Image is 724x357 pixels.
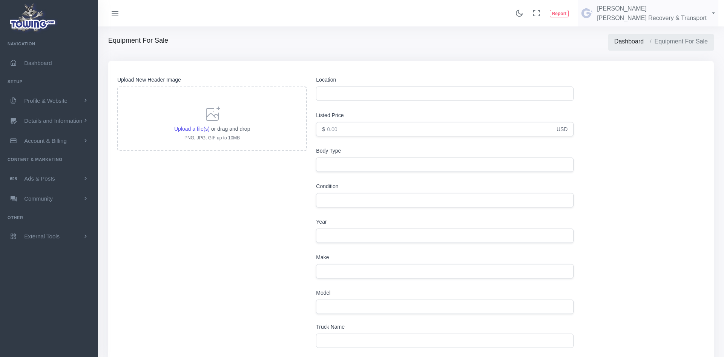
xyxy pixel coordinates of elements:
[117,76,307,83] label: Upload New Header Image
[614,38,644,45] a: Dashboard
[8,2,58,34] img: logo
[24,59,52,66] span: Dashboard
[597,5,707,12] h5: [PERSON_NAME]
[316,253,574,261] label: Make
[24,175,55,182] span: Ads & Posts
[316,111,574,119] label: Listed Price
[644,37,708,46] li: Equipment For Sale
[316,289,574,297] label: Model
[174,125,250,133] p: or drag and drop
[316,76,574,83] label: Location
[316,122,574,136] input: 0.00
[174,134,250,141] p: PNG, JPG, GIF up to 10MB
[597,14,707,22] h6: [PERSON_NAME] Recovery & Transport
[316,182,574,190] label: Condition
[316,147,574,155] label: Body Type
[550,10,569,17] button: Report
[581,7,593,19] img: user-image
[108,26,608,55] h4: Equipment For Sale
[24,97,67,104] span: Profile & Website
[24,138,67,144] span: Account & Billing
[174,125,210,133] button: Upload a file(s)
[316,323,574,331] label: Truck Name
[316,218,574,226] label: Year
[24,233,60,240] span: External Tools
[24,195,53,202] span: Community
[24,117,82,124] span: Details and Information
